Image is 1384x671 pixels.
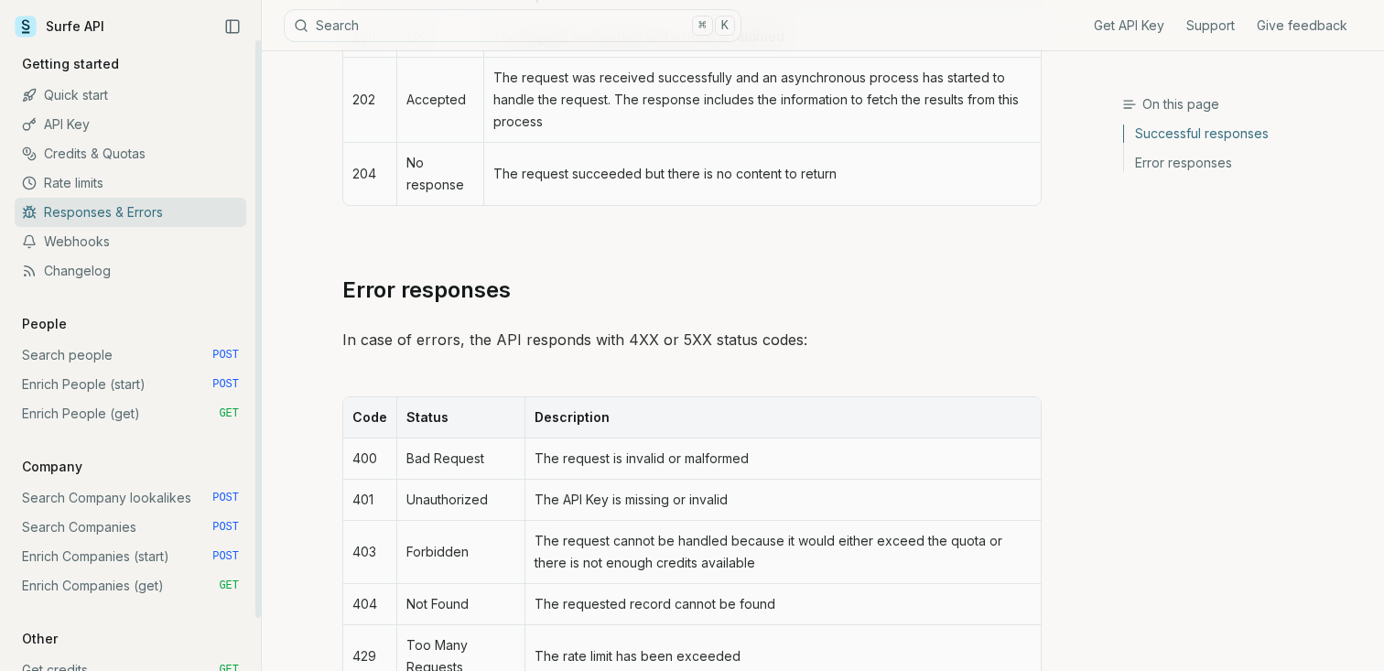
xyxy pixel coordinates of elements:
[692,16,712,36] kbd: ⌘
[1257,16,1347,35] a: Give feedback
[15,399,246,428] a: Enrich People (get) GET
[212,520,239,535] span: POST
[15,630,65,648] p: Other
[396,480,524,521] td: Unauthorized
[343,58,396,143] td: 202
[342,327,1042,352] p: In case of errors, the API responds with 4XX or 5XX status codes:
[15,256,246,286] a: Changelog
[15,227,246,256] a: Webhooks
[343,521,396,584] td: 403
[343,584,396,625] td: 404
[15,139,246,168] a: Credits & Quotas
[219,406,239,421] span: GET
[524,480,1041,521] td: The API Key is missing or invalid
[524,397,1041,438] th: Description
[212,377,239,392] span: POST
[524,438,1041,480] td: The request is invalid or malformed
[15,513,246,542] a: Search Companies POST
[284,9,741,42] button: Search⌘K
[15,315,74,333] p: People
[396,58,483,143] td: Accepted
[212,491,239,505] span: POST
[483,143,1041,205] td: The request succeeded but there is no content to return
[396,584,524,625] td: Not Found
[1122,95,1369,114] h3: On this page
[212,348,239,363] span: POST
[343,438,396,480] td: 400
[1186,16,1235,35] a: Support
[1124,124,1369,148] a: Successful responses
[15,341,246,370] a: Search people POST
[15,55,126,73] p: Getting started
[715,16,735,36] kbd: K
[15,168,246,198] a: Rate limits
[524,584,1041,625] td: The requested record cannot be found
[15,542,246,571] a: Enrich Companies (start) POST
[219,13,246,40] button: Collapse Sidebar
[396,438,524,480] td: Bad Request
[343,143,396,205] td: 204
[1124,148,1369,172] a: Error responses
[15,81,246,110] a: Quick start
[1094,16,1164,35] a: Get API Key
[212,549,239,564] span: POST
[15,13,104,40] a: Surfe API
[15,458,90,476] p: Company
[396,521,524,584] td: Forbidden
[343,480,396,521] td: 401
[396,143,483,205] td: No response
[15,571,246,601] a: Enrich Companies (get) GET
[396,397,524,438] th: Status
[15,483,246,513] a: Search Company lookalikes POST
[219,579,239,593] span: GET
[343,397,396,438] th: Code
[15,370,246,399] a: Enrich People (start) POST
[342,276,511,305] a: Error responses
[15,110,246,139] a: API Key
[524,521,1041,584] td: The request cannot be handled because it would either exceed the quota or there is not enough cre...
[483,58,1041,143] td: The request was received successfully and an asynchronous process has started to handle the reque...
[15,198,246,227] a: Responses & Errors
